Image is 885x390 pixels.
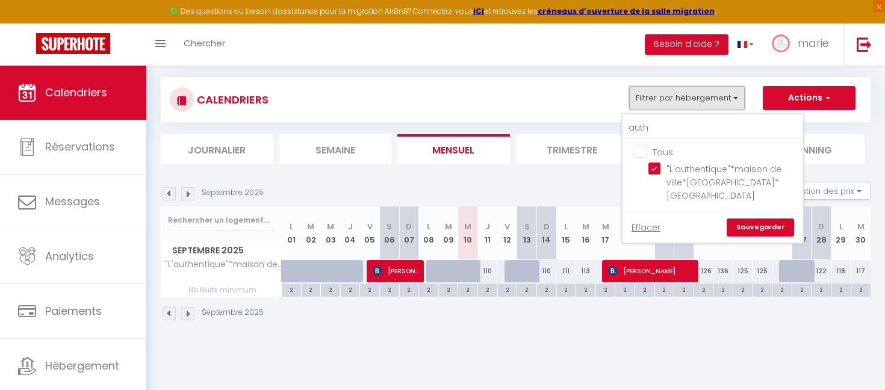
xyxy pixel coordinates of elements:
div: 2 [537,283,556,295]
div: 2 [792,283,812,295]
img: ... [772,34,790,52]
div: 136 [713,260,733,282]
input: Rechercher un logement... [623,117,803,139]
abbr: D [544,221,550,232]
p: Septembre 2025 [202,187,264,199]
th: 02 [301,206,321,260]
li: Planning [753,134,865,164]
abbr: V [367,221,373,232]
abbr: M [582,221,589,232]
div: 2 [655,283,674,295]
div: 2 [400,283,419,295]
th: 09 [438,206,458,260]
span: Messages [45,194,100,209]
div: 2 [851,283,871,295]
div: 2 [772,283,792,295]
abbr: S [387,221,392,232]
div: 125 [733,260,753,282]
abbr: M [602,221,609,232]
div: 2 [380,283,399,295]
h3: CALENDRIERS [194,86,269,113]
th: 08 [419,206,439,260]
button: Actions [763,86,855,110]
abbr: L [564,221,568,232]
th: 10 [458,206,478,260]
th: 18 [615,206,635,260]
div: 2 [439,283,458,295]
span: Paiements [45,303,102,318]
th: 30 [851,206,871,260]
div: 113 [576,260,596,282]
div: 2 [282,283,301,295]
img: logout [857,37,872,52]
th: 17 [595,206,615,260]
div: 2 [694,283,713,295]
button: Besoin d'aide ? [645,34,728,55]
span: [PERSON_NAME] [373,259,419,282]
th: 11 [478,206,498,260]
div: 2 [812,283,831,295]
div: 2 [674,283,694,295]
abbr: J [348,221,353,232]
span: Analytics [45,249,94,264]
div: 125 [753,260,772,282]
th: 16 [576,206,596,260]
th: 28 [812,206,831,260]
abbr: M [464,221,471,232]
input: Rechercher un logement... [168,209,275,231]
li: Mensuel [397,134,510,164]
a: ICI [473,6,484,16]
div: 2 [498,283,517,295]
a: créneaux d'ouverture de la salle migration [538,6,715,16]
abbr: M [327,221,334,232]
div: 2 [615,283,635,295]
div: 2 [517,283,536,295]
abbr: S [524,221,530,232]
abbr: D [818,221,824,232]
div: 2 [458,283,477,295]
abbr: J [485,221,490,232]
span: marie [798,36,829,51]
abbr: V [505,221,510,232]
div: 2 [321,283,340,295]
div: 2 [419,283,438,295]
th: 29 [831,206,851,260]
div: 2 [713,283,733,295]
li: Trimestre [516,134,629,164]
div: 2 [576,283,595,295]
div: 2 [341,283,360,295]
abbr: L [290,221,293,232]
button: Gestion des prix [781,182,871,200]
div: 2 [557,283,576,295]
div: 2 [478,283,497,295]
div: 117 [851,260,871,282]
th: 15 [556,206,576,260]
abbr: D [406,221,412,232]
div: 2 [753,283,772,295]
div: 2 [360,283,379,295]
a: Sauvegarder [727,218,794,237]
abbr: L [427,221,430,232]
div: 2 [635,283,654,295]
th: 13 [517,206,537,260]
div: 2 [831,283,851,295]
a: Chercher [175,23,234,66]
p: Septembre 2025 [202,307,264,318]
div: 110 [536,260,556,282]
span: Calendriers [45,85,107,100]
span: Réservations [45,139,115,154]
a: Effacer [632,221,660,234]
th: 04 [340,206,360,260]
span: [PERSON_NAME] [608,259,694,282]
abbr: L [839,221,843,232]
th: 06 [380,206,400,260]
div: 2 [733,283,753,295]
th: 14 [536,206,556,260]
abbr: M [857,221,865,232]
span: Septembre 2025 [161,242,281,259]
button: Filtrer par hébergement [629,86,745,110]
div: 2 [302,283,321,295]
abbr: M [307,221,314,232]
div: 126 [694,260,713,282]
